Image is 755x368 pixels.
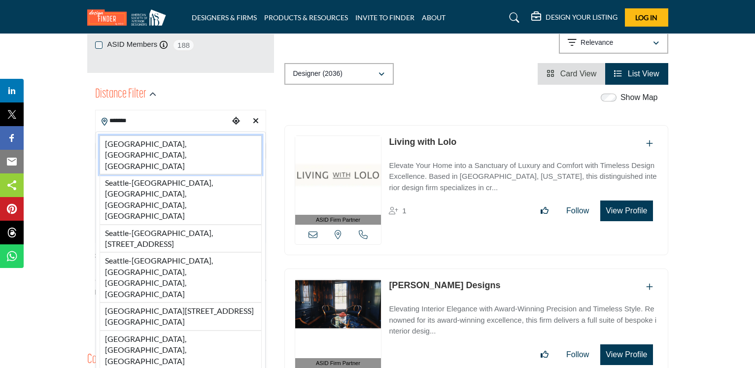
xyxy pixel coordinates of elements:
[534,345,555,365] button: Like listing
[546,13,618,22] h5: DESIGN YOUR LISTING
[500,10,526,26] a: Search
[100,174,262,225] li: Seattle-[GEOGRAPHIC_DATA], [GEOGRAPHIC_DATA], [GEOGRAPHIC_DATA], [GEOGRAPHIC_DATA]
[560,69,597,78] span: Card View
[100,252,262,302] li: Seattle-[GEOGRAPHIC_DATA], [GEOGRAPHIC_DATA], [GEOGRAPHIC_DATA], [GEOGRAPHIC_DATA]
[581,38,613,48] p: Relevance
[389,135,456,149] p: Living with Lolo
[87,9,171,26] img: Site Logo
[389,298,657,337] a: Elevating Interior Elegance with Award-Winning Precision and Timeless Style. Renowned for its awa...
[600,201,652,221] button: View Profile
[389,280,500,290] a: [PERSON_NAME] Designs
[172,39,195,51] span: 188
[422,13,446,22] a: ABOUT
[646,139,653,148] a: Add To List
[560,345,595,365] button: Follow
[646,283,653,291] a: Add To List
[402,206,406,215] span: 1
[625,8,668,27] button: Log In
[95,251,266,261] div: Search within:
[531,12,618,24] div: DESIGN YOUR LISTING
[600,344,652,365] button: View Profile
[316,359,360,368] span: ASID Firm Partner
[100,302,262,331] li: [GEOGRAPHIC_DATA][STREET_ADDRESS][GEOGRAPHIC_DATA]
[389,279,500,292] p: Alexandra Naranjo Designs
[284,63,394,85] button: Designer (2036)
[95,86,146,103] h2: Distance Filter
[605,63,668,85] li: List View
[355,13,414,22] a: INVITE TO FINDER
[547,69,596,78] a: View Card
[628,69,659,78] span: List View
[538,63,605,85] li: Card View
[389,154,657,194] a: Elevate Your Home into a Sanctuary of Luxury and Comfort with Timeless Design Excellence. Based i...
[96,111,229,131] input: Search Location
[295,279,381,358] img: Alexandra Naranjo Designs
[389,160,657,194] p: Elevate Your Home into a Sanctuary of Luxury and Comfort with Timeless Design Excellence. Based i...
[95,312,266,322] a: Collapse ▲
[559,32,668,54] button: Relevance
[293,69,343,79] p: Designer (2036)
[295,136,381,215] img: Living with Lolo
[229,111,243,132] div: Choose your current location
[620,92,658,103] label: Show Map
[95,287,106,298] span: N/A
[107,39,158,50] label: ASID Members
[316,216,360,224] span: ASID Firm Partner
[192,13,257,22] a: DESIGNERS & FIRMS
[248,111,263,132] div: Clear search location
[614,69,659,78] a: View List
[560,201,595,221] button: Follow
[264,13,348,22] a: PRODUCTS & RESOURCES
[100,225,262,253] li: Seattle-[GEOGRAPHIC_DATA], [STREET_ADDRESS]
[389,205,406,217] div: Followers
[389,303,657,337] p: Elevating Interior Elegance with Award-Winning Precision and Timeless Style. Renowned for its awa...
[295,136,381,225] a: ASID Firm Partner
[100,135,262,174] li: [GEOGRAPHIC_DATA], [GEOGRAPHIC_DATA], [GEOGRAPHIC_DATA]
[534,201,555,221] button: Like listing
[389,137,456,147] a: Living with Lolo
[635,13,657,22] span: Log In
[95,41,103,49] input: ASID Members checkbox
